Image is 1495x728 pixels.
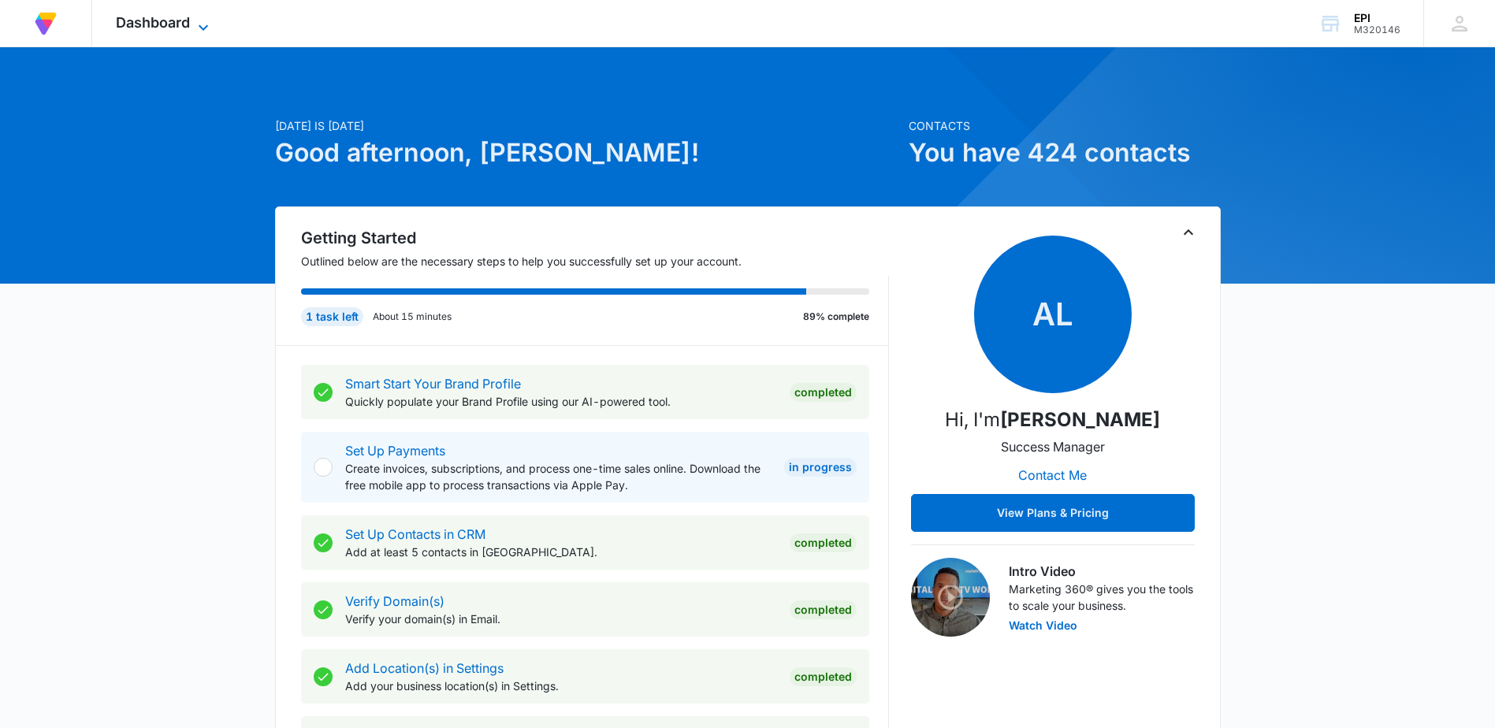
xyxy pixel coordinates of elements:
div: 1 task left [301,307,363,326]
p: Add your business location(s) in Settings. [345,678,777,694]
a: Add Location(s) in Settings [345,660,504,676]
button: Contact Me [1002,456,1103,494]
button: Watch Video [1009,620,1077,631]
p: About 15 minutes [373,310,452,324]
div: In Progress [784,458,857,477]
h1: Good afternoon, [PERSON_NAME]! [275,134,899,172]
button: Toggle Collapse [1179,223,1198,242]
div: Completed [790,383,857,402]
span: Dashboard [116,14,190,31]
div: account name [1354,12,1400,24]
p: [DATE] is [DATE] [275,117,899,134]
strong: [PERSON_NAME] [1000,408,1160,431]
p: Hi, I'm [945,406,1160,434]
p: Success Manager [1001,437,1105,456]
img: Intro Video [911,558,990,637]
a: Set Up Payments [345,443,445,459]
span: AL [974,236,1132,393]
p: Contacts [909,117,1221,134]
p: Create invoices, subscriptions, and process one-time sales online. Download the free mobile app t... [345,460,772,493]
p: Verify your domain(s) in Email. [345,611,777,627]
h2: Getting Started [301,226,889,250]
div: account id [1354,24,1400,35]
a: Verify Domain(s) [345,593,444,609]
a: Set Up Contacts in CRM [345,526,485,542]
p: Quickly populate your Brand Profile using our AI-powered tool. [345,393,777,410]
p: 89% complete [803,310,869,324]
h3: Intro Video [1009,562,1195,581]
p: Outlined below are the necessary steps to help you successfully set up your account. [301,253,889,269]
p: Add at least 5 contacts in [GEOGRAPHIC_DATA]. [345,544,777,560]
div: Completed [790,533,857,552]
a: Smart Start Your Brand Profile [345,376,521,392]
img: Volusion [32,9,60,38]
p: Marketing 360® gives you the tools to scale your business. [1009,581,1195,614]
button: View Plans & Pricing [911,494,1195,532]
h1: You have 424 contacts [909,134,1221,172]
div: Completed [790,667,857,686]
div: Completed [790,600,857,619]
